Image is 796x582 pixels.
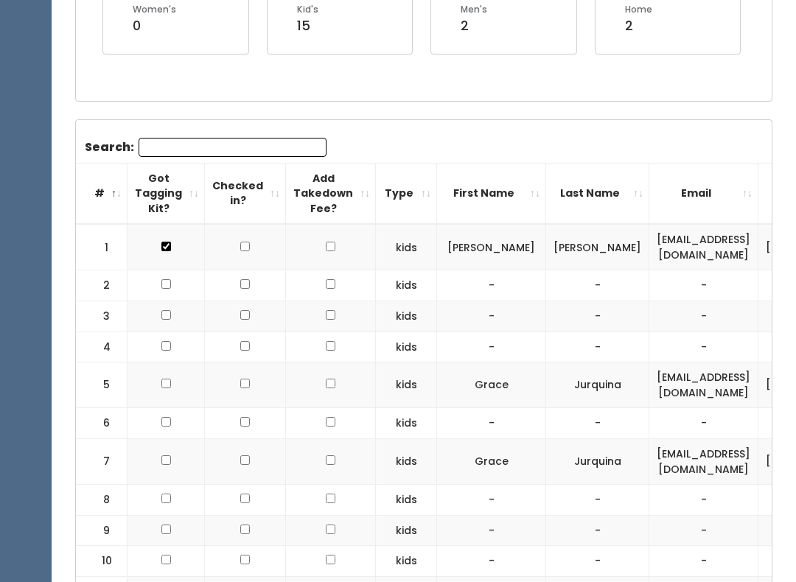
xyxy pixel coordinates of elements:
[286,163,376,224] th: Add Takedown Fee?: activate to sort column ascending
[437,546,546,577] td: -
[437,270,546,301] td: -
[437,485,546,516] td: -
[625,16,652,35] div: 2
[649,408,758,439] td: -
[76,332,128,362] td: 4
[76,408,128,439] td: 6
[649,301,758,332] td: -
[649,485,758,516] td: -
[76,485,128,516] td: 8
[437,438,546,484] td: Grace
[85,138,327,157] label: Search:
[546,438,649,484] td: Jurquina
[76,270,128,301] td: 2
[546,515,649,546] td: -
[139,138,327,157] input: Search:
[376,515,437,546] td: kids
[376,163,437,224] th: Type: activate to sort column ascending
[76,301,128,332] td: 3
[546,408,649,439] td: -
[297,3,318,16] div: Kid's
[205,163,286,224] th: Checked in?: activate to sort column ascending
[437,301,546,332] td: -
[76,546,128,577] td: 10
[546,485,649,516] td: -
[437,163,546,224] th: First Name: activate to sort column ascending
[546,546,649,577] td: -
[546,301,649,332] td: -
[649,515,758,546] td: -
[546,332,649,362] td: -
[649,224,758,270] td: [EMAIL_ADDRESS][DOMAIN_NAME]
[437,515,546,546] td: -
[546,224,649,270] td: [PERSON_NAME]
[376,546,437,577] td: kids
[649,546,758,577] td: -
[546,270,649,301] td: -
[76,515,128,546] td: 9
[76,438,128,484] td: 7
[376,332,437,362] td: kids
[128,163,205,224] th: Got Tagging Kit?: activate to sort column ascending
[297,16,318,35] div: 15
[546,362,649,408] td: Jurquina
[133,3,176,16] div: Women's
[376,270,437,301] td: kids
[437,362,546,408] td: Grace
[437,408,546,439] td: -
[133,16,176,35] div: 0
[437,224,546,270] td: [PERSON_NAME]
[625,3,652,16] div: Home
[76,224,128,270] td: 1
[376,224,437,270] td: kids
[461,16,487,35] div: 2
[376,485,437,516] td: kids
[649,362,758,408] td: [EMAIL_ADDRESS][DOMAIN_NAME]
[649,270,758,301] td: -
[76,362,128,408] td: 5
[461,3,487,16] div: Men's
[76,163,128,224] th: #: activate to sort column descending
[649,438,758,484] td: [EMAIL_ADDRESS][DOMAIN_NAME]
[437,332,546,362] td: -
[376,408,437,439] td: kids
[376,301,437,332] td: kids
[649,332,758,362] td: -
[376,438,437,484] td: kids
[649,163,758,224] th: Email: activate to sort column ascending
[376,362,437,408] td: kids
[546,163,649,224] th: Last Name: activate to sort column ascending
